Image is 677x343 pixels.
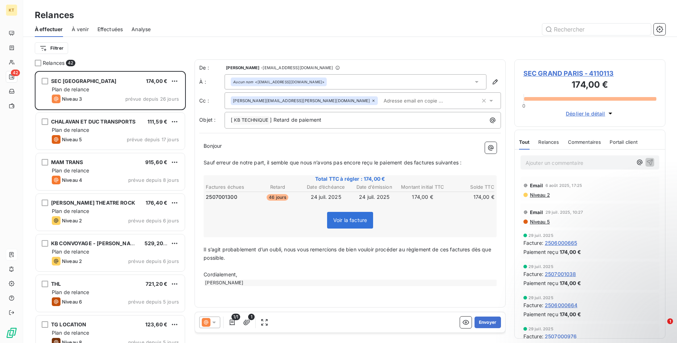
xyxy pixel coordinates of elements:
[528,264,553,269] span: 29 juil. 2025
[254,183,301,191] th: Retard
[6,327,17,339] img: Logo LeanPay
[523,270,543,278] span: Facture :
[523,68,656,78] span: SEC GRAND PARIS - 4110113
[205,183,253,191] th: Factures échues
[523,301,543,309] span: Facture :
[302,183,350,191] th: Date d’échéance
[529,219,550,225] span: Niveau 5
[204,246,493,261] span: Il s’agit probablement d’un oubli, nous vous remercions de bien vouloir procéder au règlement de ...
[610,139,638,145] span: Portail client
[523,310,558,318] span: Paiement reçu
[62,299,82,305] span: Niveau 6
[51,240,140,246] span: KB CONVOYAGE - [PERSON_NAME]
[52,86,89,92] span: Plan de relance
[529,192,550,198] span: Niveau 2
[35,26,63,33] span: À effectuer
[381,95,464,106] input: Adresse email en copie ...
[568,139,601,145] span: Commentaires
[538,139,559,145] span: Relances
[261,66,333,70] span: - [EMAIL_ADDRESS][DOMAIN_NAME]
[350,183,398,191] th: Date d’émission
[35,42,68,54] button: Filtrer
[128,177,179,183] span: prévue depuis 8 jours
[145,240,168,246] span: 529,20 €
[128,299,179,305] span: prévue depuis 5 jours
[519,139,530,145] span: Tout
[52,330,89,336] span: Plan de relance
[128,258,179,264] span: prévue depuis 6 jours
[11,70,20,76] span: 42
[667,318,673,324] span: 1
[146,281,167,287] span: 721,20 €
[523,239,543,247] span: Facture :
[233,79,253,84] em: Aucun nom
[199,117,216,123] span: Objet :
[523,332,543,340] span: Facture :
[528,296,553,300] span: 29 juil. 2025
[206,193,237,201] span: 2507001300
[52,289,89,295] span: Plan de relance
[530,209,543,215] span: Email
[523,78,656,93] h3: 174,00 €
[62,96,82,102] span: Niveau 3
[522,103,525,109] span: 0
[147,118,167,125] span: 111,59 €
[333,217,367,223] span: Voir la facture
[128,218,179,223] span: prévue depuis 6 jours
[35,9,74,22] h3: Relances
[267,194,288,201] span: 46 jours
[546,183,582,188] span: 6 août 2025, 17:25
[231,117,233,123] span: [
[199,64,225,71] span: De :
[530,183,543,188] span: Email
[447,183,494,191] th: Solde TTC
[447,193,494,201] td: 174,00 €
[542,24,651,35] input: Rechercher
[62,258,82,264] span: Niveau 2
[545,332,577,340] span: 2507000976
[62,177,82,183] span: Niveau 4
[52,248,89,255] span: Plan de relance
[72,26,89,33] span: À venir
[475,317,501,328] button: Envoyer
[528,327,553,331] span: 29 juil. 2025
[127,137,179,142] span: prévue depuis 17 jours
[233,99,370,103] span: [PERSON_NAME][EMAIL_ADDRESS][PERSON_NAME][DOMAIN_NAME]
[62,137,82,142] span: Niveau 5
[350,193,398,201] td: 24 juil. 2025
[545,239,577,247] span: 2506000665
[6,4,17,16] div: KT
[523,248,558,256] span: Paiement reçu
[35,71,186,343] div: grid
[233,79,325,84] div: <[EMAIL_ADDRESS][DOMAIN_NAME]>
[51,281,61,287] span: THL
[145,321,167,327] span: 123,60 €
[248,314,255,320] span: 1
[199,97,225,104] label: Cc :
[146,78,167,84] span: 174,00 €
[546,210,583,214] span: 29 juil. 2025, 10:27
[204,143,222,149] span: Bonjour
[51,200,135,206] span: [PERSON_NAME] THEATRE ROCK
[270,117,321,123] span: ] Retard de paiement
[564,109,616,118] button: Déplier le détail
[199,78,225,85] label: À :
[204,271,237,277] span: Cordialement,
[51,118,135,125] span: CHALAVAN ET DUC TRANSPORTS
[528,233,553,238] span: 29 juil. 2025
[52,208,89,214] span: Plan de relance
[302,193,350,201] td: 24 juil. 2025
[51,159,83,165] span: MAM TRANS
[560,248,581,256] span: 174,00 €
[52,167,89,173] span: Plan de relance
[532,273,677,323] iframe: Intercom notifications message
[523,279,558,287] span: Paiement reçu
[43,59,64,67] span: Relances
[146,200,167,206] span: 176,40 €
[145,159,167,165] span: 915,60 €
[399,193,446,201] td: 174,00 €
[51,78,116,84] span: SEC [GEOGRAPHIC_DATA]
[52,127,89,133] span: Plan de relance
[51,321,87,327] span: TG LOCATION
[226,66,259,70] span: [PERSON_NAME]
